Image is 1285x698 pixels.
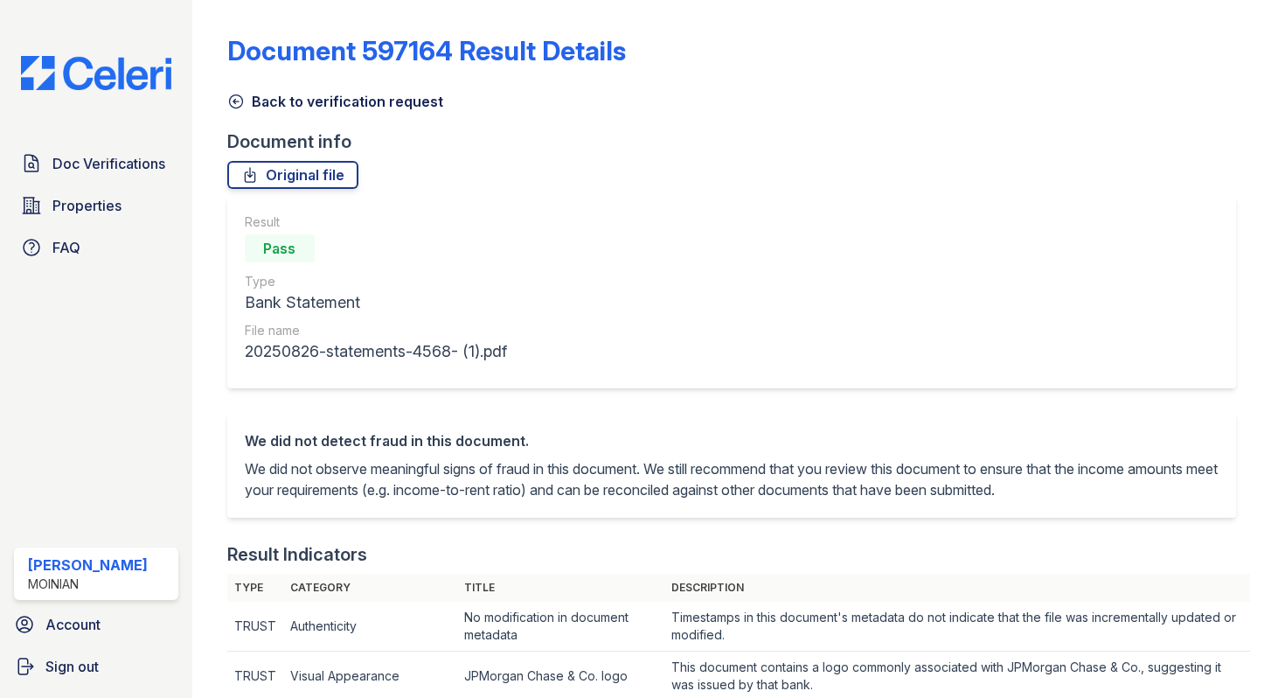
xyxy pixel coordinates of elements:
[457,574,663,602] th: Title
[28,576,148,593] div: Moinian
[245,290,507,315] div: Bank Statement
[52,195,122,216] span: Properties
[227,35,626,66] a: Document 597164 Result Details
[45,614,101,635] span: Account
[52,237,80,258] span: FAQ
[14,230,178,265] a: FAQ
[7,607,185,642] a: Account
[7,56,185,90] img: CE_Logo_Blue-a8612792a0a2168367f1c8372b55b34899dd931a85d93a1a3d3e32e68fde9ad4.png
[7,649,185,684] a: Sign out
[245,213,507,231] div: Result
[227,542,367,567] div: Result Indicators
[227,161,358,189] a: Original file
[28,555,148,576] div: [PERSON_NAME]
[283,574,457,602] th: Category
[227,574,283,602] th: Type
[245,458,1219,500] p: We did not observe meaningful signs of fraud in this document. We still recommend that you review...
[227,129,1250,154] div: Document info
[245,273,507,290] div: Type
[227,91,443,112] a: Back to verification request
[664,602,1251,652] td: Timestamps in this document's metadata do not indicate that the file was incrementally updated or...
[457,602,663,652] td: No modification in document metadata
[1212,628,1268,681] iframe: chat widget
[14,188,178,223] a: Properties
[664,574,1251,602] th: Description
[245,430,1219,451] div: We did not detect fraud in this document.
[245,339,507,364] div: 20250826-statements-4568- (1).pdf
[52,153,165,174] span: Doc Verifications
[283,602,457,652] td: Authenticity
[245,234,315,262] div: Pass
[45,656,99,677] span: Sign out
[227,602,283,652] td: TRUST
[14,146,178,181] a: Doc Verifications
[245,322,507,339] div: File name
